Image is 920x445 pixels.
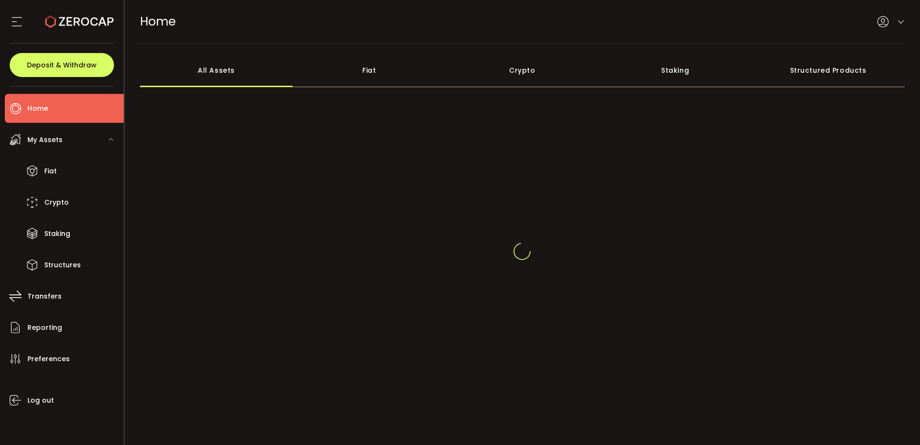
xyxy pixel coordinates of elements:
[44,258,81,272] span: Structures
[44,164,57,178] span: Fiat
[44,196,69,209] span: Crypto
[293,53,446,87] div: Fiat
[446,53,599,87] div: Crypto
[140,13,176,30] span: Home
[27,289,62,303] span: Transfers
[27,102,48,116] span: Home
[752,53,905,87] div: Structured Products
[10,53,114,77] button: Deposit & Withdraw
[27,352,70,366] span: Preferences
[44,227,70,241] span: Staking
[27,393,54,407] span: Log out
[27,62,97,68] span: Deposit & Withdraw
[27,133,63,147] span: My Assets
[27,321,62,335] span: Reporting
[140,53,293,87] div: All Assets
[599,53,752,87] div: Staking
